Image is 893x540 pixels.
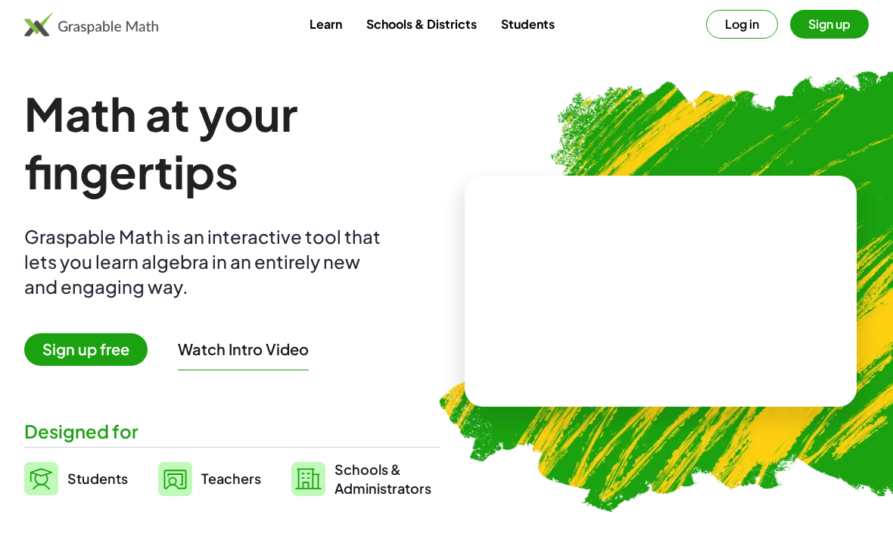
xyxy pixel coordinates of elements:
[24,462,58,495] img: svg%3e
[24,333,148,366] span: Sign up free
[291,460,431,498] a: Schools &Administrators
[178,339,309,359] button: Watch Intro Video
[354,10,489,38] a: Schools & Districts
[24,419,440,444] div: Designed for
[790,10,869,39] button: Sign up
[291,462,325,496] img: svg%3e
[158,462,192,496] img: svg%3e
[67,470,128,487] span: Students
[334,460,431,498] span: Schools & Administrators
[24,85,440,200] h1: Math at your fingertips
[547,234,774,348] video: What is this? This is dynamic math notation. Dynamic math notation plays a central role in how Gr...
[24,460,128,498] a: Students
[158,460,261,498] a: Teachers
[489,10,567,38] a: Students
[297,10,354,38] a: Learn
[201,470,261,487] span: Teachers
[24,224,387,299] div: Graspable Math is an interactive tool that lets you learn algebra in an entirely new and engaging...
[706,10,778,39] button: Log in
